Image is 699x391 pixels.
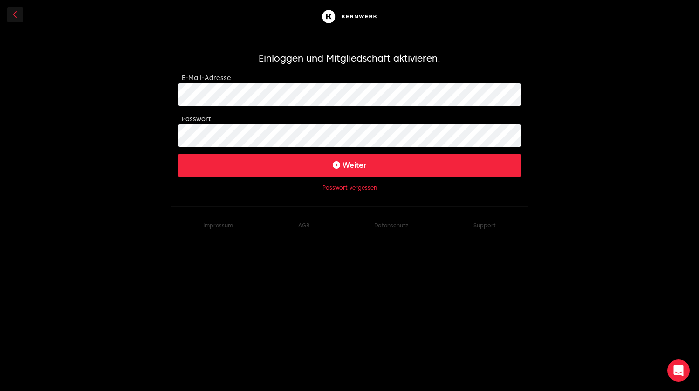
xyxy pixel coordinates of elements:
[178,154,521,177] button: Weiter
[182,74,231,82] label: E-Mail-Adresse
[320,7,379,26] img: Kernwerk®
[374,222,408,229] a: Datenschutz
[178,52,521,65] h1: Einloggen und Mitgliedschaft aktivieren.
[182,115,211,123] label: Passwort
[322,184,377,192] button: Passwort vergessen
[203,222,233,229] a: Impressum
[298,222,309,229] a: AGB
[473,222,496,229] button: Support
[667,359,690,382] div: Open Intercom Messenger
